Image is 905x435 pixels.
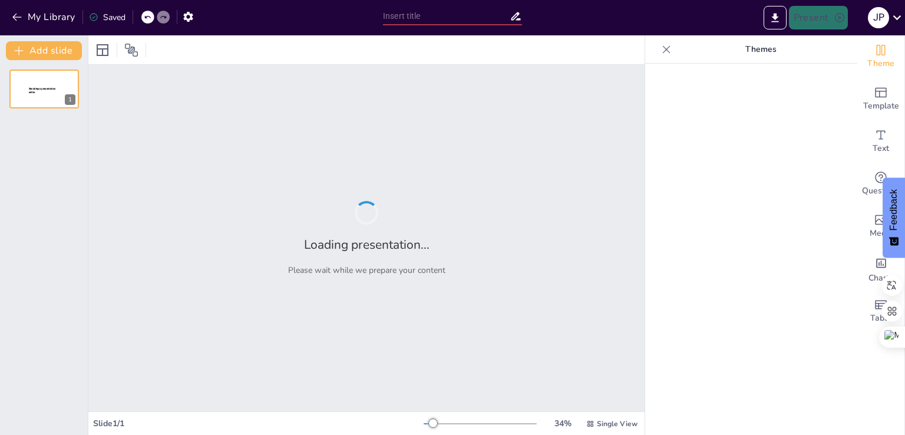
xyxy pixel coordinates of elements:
[873,142,889,155] span: Text
[93,418,424,429] div: Slide 1 / 1
[883,177,905,258] button: Feedback - Show survey
[9,8,80,27] button: My Library
[857,290,904,332] div: Add a table
[863,100,899,113] span: Template
[65,94,75,105] div: 1
[29,87,56,94] span: Sendsteps presentation editor
[549,418,577,429] div: 34 %
[124,43,138,57] span: Position
[868,6,889,29] button: J P
[857,205,904,248] div: Add images, graphics, shapes or video
[597,419,638,429] span: Single View
[288,265,445,276] p: Please wait while we prepare your content
[45,73,59,87] button: Duplicate Slide
[870,312,891,325] span: Table
[857,35,904,78] div: Change the overall theme
[889,189,899,230] span: Feedback
[789,6,848,29] button: Present
[862,184,900,197] span: Questions
[676,35,845,64] p: Themes
[857,248,904,290] div: Add charts and graphs
[89,12,125,23] div: Saved
[61,73,75,87] button: Cannot delete last slide
[870,227,893,240] span: Media
[9,70,79,108] div: 1
[868,272,893,285] span: Charts
[304,236,430,253] h2: Loading presentation...
[857,78,904,120] div: Add ready made slides
[857,163,904,205] div: Get real-time input from your audience
[6,41,82,60] button: Add slide
[764,6,787,29] button: Export to PowerPoint
[857,120,904,163] div: Add text boxes
[867,57,894,70] span: Theme
[868,7,889,28] div: J P
[383,8,510,25] input: Insert title
[93,41,112,60] div: Layout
